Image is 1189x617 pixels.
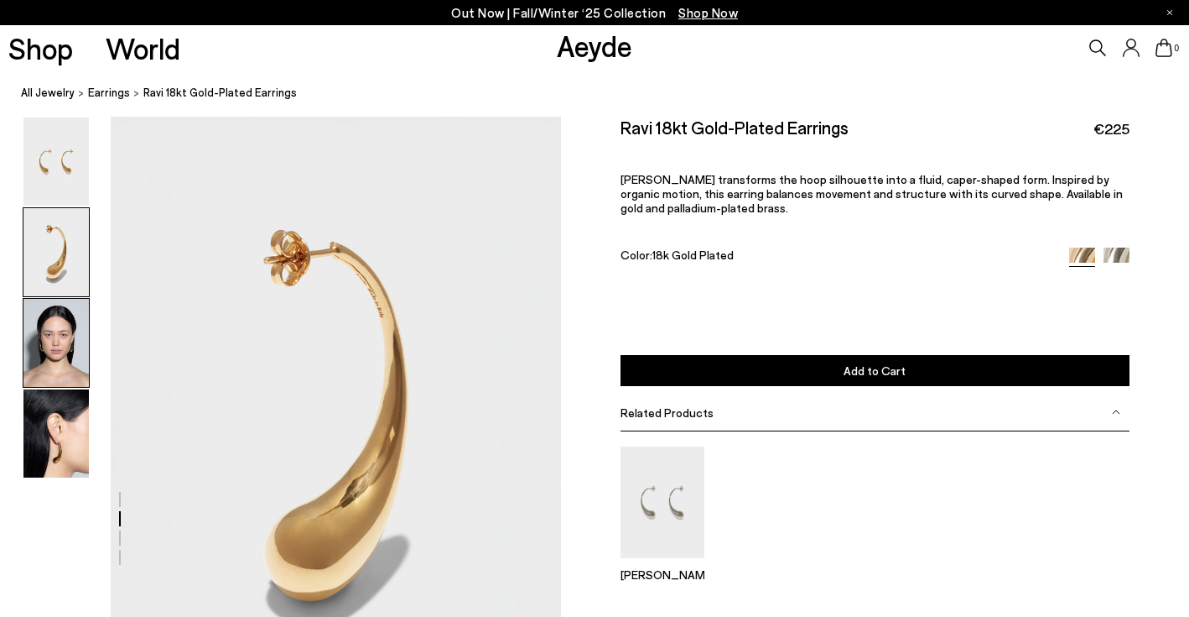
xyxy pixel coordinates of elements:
span: earrings [88,86,130,99]
span: Navigate to /collections/new-in [678,5,738,20]
img: Ravi 18kt Gold-Plated Earrings - Image 3 [23,299,89,387]
p: [PERSON_NAME] transforms the hoop silhouette into a fluid, caper-shaped form. Inspired by organic... [620,172,1129,215]
a: All Jewelry [21,84,75,102]
span: 0 [1172,44,1181,53]
span: Ravi 18kt Gold-Plated Earrings [143,84,297,102]
span: Add to Cart [844,363,906,378]
p: [PERSON_NAME] [620,567,704,582]
img: Ravi 18kt Gold-Plated Earrings - Image 1 [23,118,89,206]
button: Add to Cart [620,355,1129,386]
img: Ravi Palladium-Plated Earrings [620,447,704,558]
a: Ravi Palladium-Plated Earrings [PERSON_NAME] [620,546,704,582]
p: Out Now | Fall/Winter ‘25 Collection [451,3,738,24]
a: 0 [1155,39,1172,57]
nav: breadcrumb [21,71,1189,117]
h2: Ravi 18kt Gold-Plated Earrings [620,117,849,138]
a: Aeyde [557,28,632,63]
span: Related Products [620,405,714,420]
span: 18k Gold Plated [652,248,734,262]
a: Shop [8,34,73,63]
a: World [106,34,180,63]
a: earrings [88,84,130,102]
span: €225 [1093,118,1129,139]
img: svg%3E [1112,408,1120,416]
img: Ravi 18kt Gold-Plated Earrings - Image 4 [23,390,89,478]
img: Ravi 18kt Gold-Plated Earrings - Image 2 [23,208,89,296]
div: Color: [620,248,1053,267]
